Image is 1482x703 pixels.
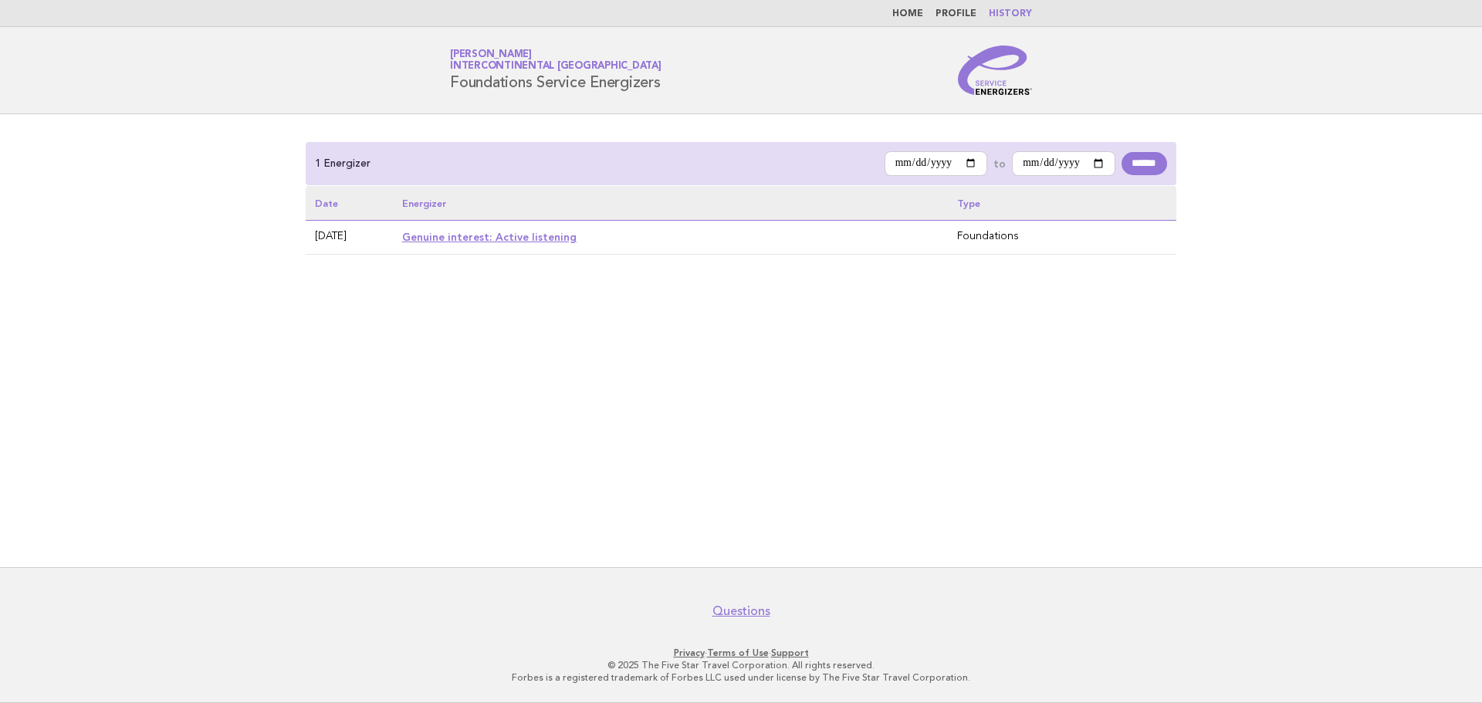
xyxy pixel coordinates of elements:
p: Forbes is a registered trademark of Forbes LLC used under license by The Five Star Travel Corpora... [269,671,1213,684]
a: Home [892,9,923,19]
a: Terms of Use [707,647,769,658]
a: Privacy [674,647,705,658]
th: Type [948,186,1176,221]
th: Date [306,186,393,221]
img: Service Energizers [958,46,1032,95]
span: InterContinental [GEOGRAPHIC_DATA] [450,62,661,72]
label: to [993,157,1006,171]
td: [DATE] [306,221,393,254]
p: © 2025 The Five Star Travel Corporation. All rights reserved. [269,659,1213,671]
p: · · [269,647,1213,659]
a: Profile [936,9,976,19]
td: Foundations [948,221,1176,254]
a: History [989,9,1032,19]
a: [PERSON_NAME]InterContinental [GEOGRAPHIC_DATA] [450,49,661,71]
p: 1 Energizer [315,157,370,171]
h1: Foundations Service Energizers [450,50,661,90]
a: Support [771,647,809,658]
a: Questions [712,603,770,619]
a: Genuine interest: Active listening [402,231,577,243]
th: Energizer [393,186,948,221]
